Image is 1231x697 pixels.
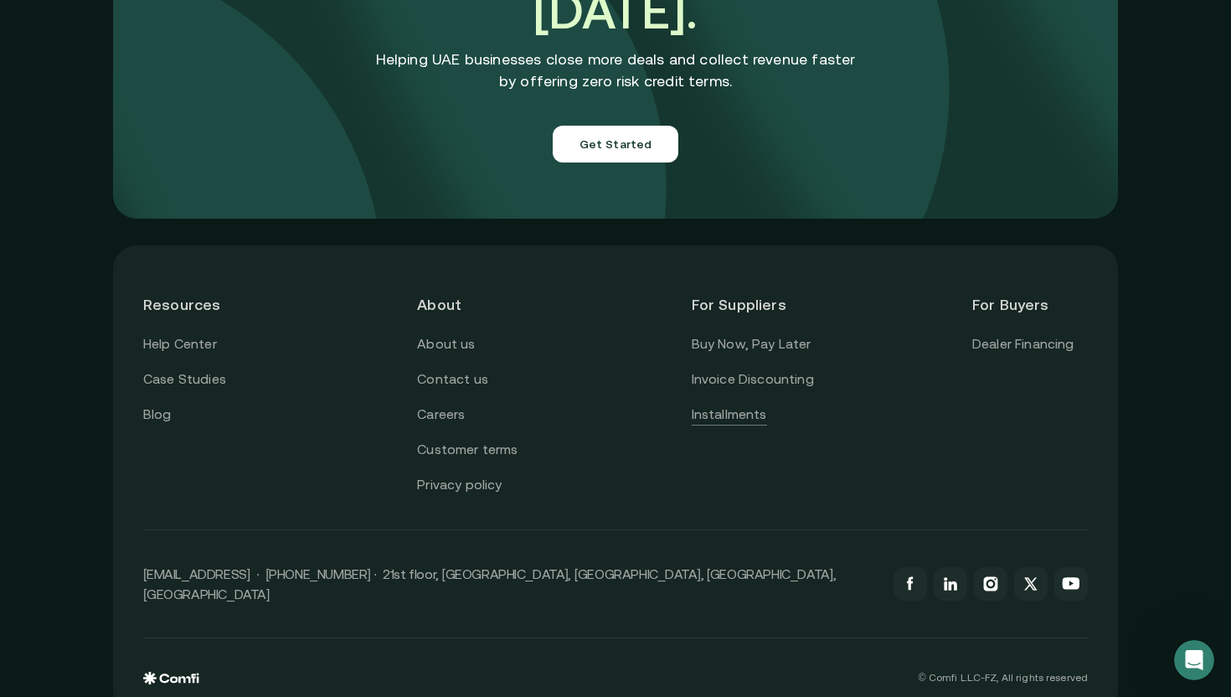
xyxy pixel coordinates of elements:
a: Case Studies [143,369,226,390]
p: [EMAIL_ADDRESS] · [PHONE_NUMBER] · 21st floor, [GEOGRAPHIC_DATA], [GEOGRAPHIC_DATA], [GEOGRAPHIC_... [143,564,877,604]
header: For Buyers [972,276,1088,333]
button: Get Started [553,126,679,163]
a: Contact us [417,369,488,390]
a: Privacy policy [417,474,502,496]
a: Help Center [143,333,217,355]
p: Helping UAE businesses close more deals and collect revenue faster by offering zero risk credit t... [376,49,856,92]
img: comfi logo [143,672,199,685]
header: Resources [143,276,259,333]
a: Dealer Financing [972,333,1074,355]
a: Buy Now, Pay Later [692,333,811,355]
a: About us [417,333,475,355]
a: Careers [417,404,465,426]
header: For Suppliers [692,276,814,333]
a: Installments [692,404,767,426]
a: Customer terms [417,439,518,461]
p: © Comfi L.L.C-FZ, All rights reserved [919,672,1088,684]
header: About [417,276,533,333]
a: Invoice Discounting [692,369,814,390]
iframe: Intercom live chat [1174,640,1214,680]
a: Blog [143,404,172,426]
